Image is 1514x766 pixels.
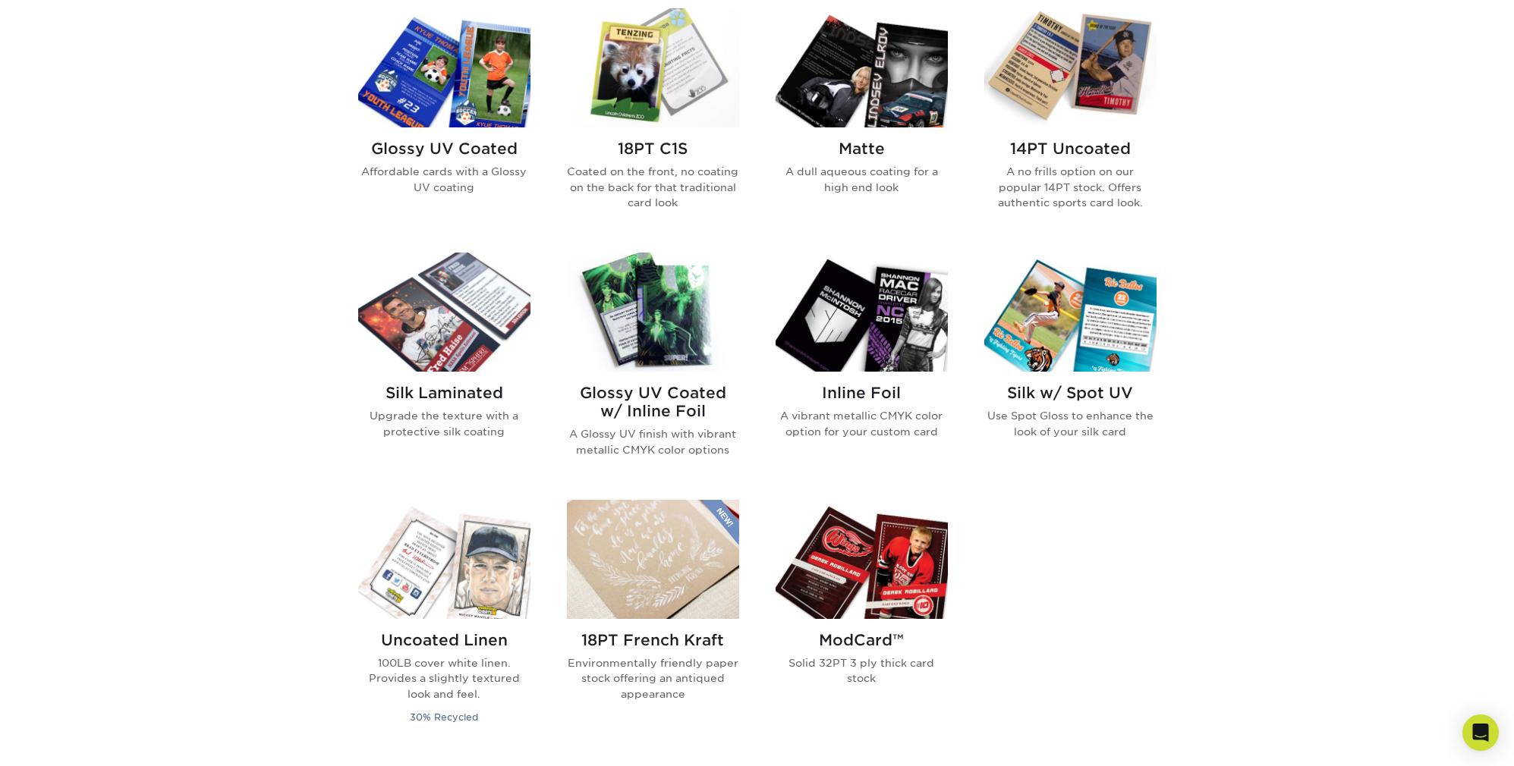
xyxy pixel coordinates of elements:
h2: Matte [776,140,948,158]
img: Matte Trading Cards [776,8,948,127]
p: A dull aqueous coating for a high end look [776,164,948,195]
h2: Glossy UV Coated [358,140,530,158]
a: 14PT Uncoated Trading Cards 14PT Uncoated A no frills option on our popular 14PT stock. Offers au... [984,8,1157,234]
p: A no frills option on our popular 14PT stock. Offers authentic sports card look. [984,164,1157,210]
a: Matte Trading Cards Matte A dull aqueous coating for a high end look [776,8,948,234]
a: 18PT C1S Trading Cards 18PT C1S Coated on the front, no coating on the back for that traditional ... [567,8,739,234]
a: Glossy UV Coated Trading Cards Glossy UV Coated Affordable cards with a Glossy UV coating [358,8,530,234]
a: ModCard™ Trading Cards ModCard™ Solid 32PT 3 ply thick card stock [776,500,948,744]
img: Inline Foil Trading Cards [776,253,948,372]
img: Uncoated Linen Trading Cards [358,500,530,619]
img: Silk w/ Spot UV Trading Cards [984,253,1157,372]
img: Silk Laminated Trading Cards [358,253,530,372]
h2: Inline Foil [776,384,948,402]
p: Coated on the front, no coating on the back for that traditional card look [567,164,739,210]
a: 18PT French Kraft Trading Cards 18PT French Kraft Environmentally friendly paper stock offering a... [567,500,739,744]
a: Silk w/ Spot UV Trading Cards Silk w/ Spot UV Use Spot Gloss to enhance the look of your silk card [984,253,1157,482]
h2: ModCard™ [776,631,948,649]
p: Upgrade the texture with a protective silk coating [358,408,530,439]
h2: Silk w/ Spot UV [984,384,1157,402]
small: 30% Recycled [410,711,478,723]
img: Glossy UV Coated w/ Inline Foil Trading Cards [567,253,739,372]
img: Glossy UV Coated Trading Cards [358,8,530,127]
img: 18PT French Kraft Trading Cards [567,500,739,619]
img: ModCard™ Trading Cards [776,500,948,619]
p: Solid 32PT 3 ply thick card stock [776,655,948,686]
img: 14PT Uncoated Trading Cards [984,8,1157,127]
p: A vibrant metallic CMYK color option for your custom card [776,408,948,439]
p: Environmentally friendly paper stock offering an antiqued appearance [567,655,739,702]
img: New Product [701,500,739,545]
a: Silk Laminated Trading Cards Silk Laminated Upgrade the texture with a protective silk coating [358,253,530,482]
img: 18PT C1S Trading Cards [567,8,739,127]
a: Glossy UV Coated w/ Inline Foil Trading Cards Glossy UV Coated w/ Inline Foil A Glossy UV finish ... [567,253,739,482]
h2: 18PT C1S [567,140,739,158]
p: A Glossy UV finish with vibrant metallic CMYK color options [567,426,739,457]
h2: Glossy UV Coated w/ Inline Foil [567,384,739,420]
h2: 18PT French Kraft [567,631,739,649]
h2: Silk Laminated [358,384,530,402]
a: Inline Foil Trading Cards Inline Foil A vibrant metallic CMYK color option for your custom card [776,253,948,482]
h2: 14PT Uncoated [984,140,1157,158]
p: 100LB cover white linen. Provides a slightly textured look and feel. [358,655,530,702]
p: Use Spot Gloss to enhance the look of your silk card [984,408,1157,439]
div: Open Intercom Messenger [1462,714,1499,751]
a: Uncoated Linen Trading Cards Uncoated Linen 100LB cover white linen. Provides a slightly textured... [358,500,530,744]
p: Affordable cards with a Glossy UV coating [358,164,530,195]
h2: Uncoated Linen [358,631,530,649]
